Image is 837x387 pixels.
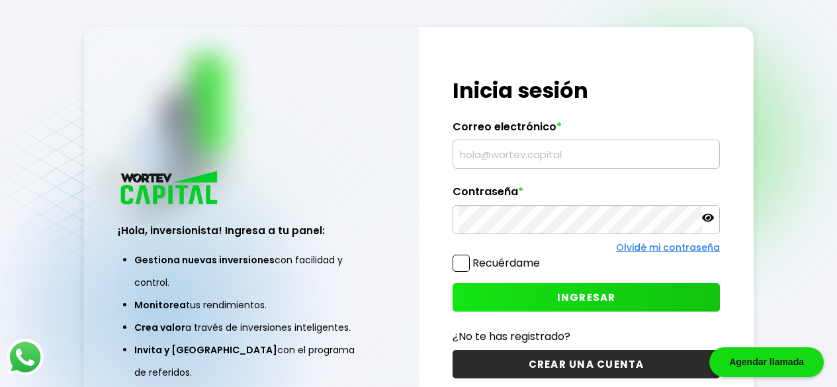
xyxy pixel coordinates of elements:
input: hola@wortev.capital [459,140,714,168]
span: Gestiona nuevas inversiones [134,253,275,267]
span: Crea valor [134,321,185,334]
img: logos_whatsapp-icon.242b2217.svg [7,339,44,376]
a: Olvidé mi contraseña [616,241,720,254]
span: Monitorea [134,298,186,312]
li: con el programa de referidos. [134,339,369,384]
li: a través de inversiones inteligentes. [134,316,369,339]
h3: ¡Hola, inversionista! Ingresa a tu panel: [118,223,385,238]
label: Correo electrónico [453,120,720,140]
h1: Inicia sesión [453,75,720,107]
button: CREAR UNA CUENTA [453,350,720,378]
div: Agendar llamada [709,347,824,377]
li: con facilidad y control. [134,249,369,294]
label: Contraseña [453,185,720,205]
img: logo_wortev_capital [118,169,222,208]
button: INGRESAR [453,283,720,312]
a: ¿No te has registrado?CREAR UNA CUENTA [453,328,720,378]
li: tus rendimientos. [134,294,369,316]
p: ¿No te has registrado? [453,328,720,345]
span: INGRESAR [557,290,616,304]
label: Recuérdame [472,255,540,271]
span: Invita y [GEOGRAPHIC_DATA] [134,343,277,357]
